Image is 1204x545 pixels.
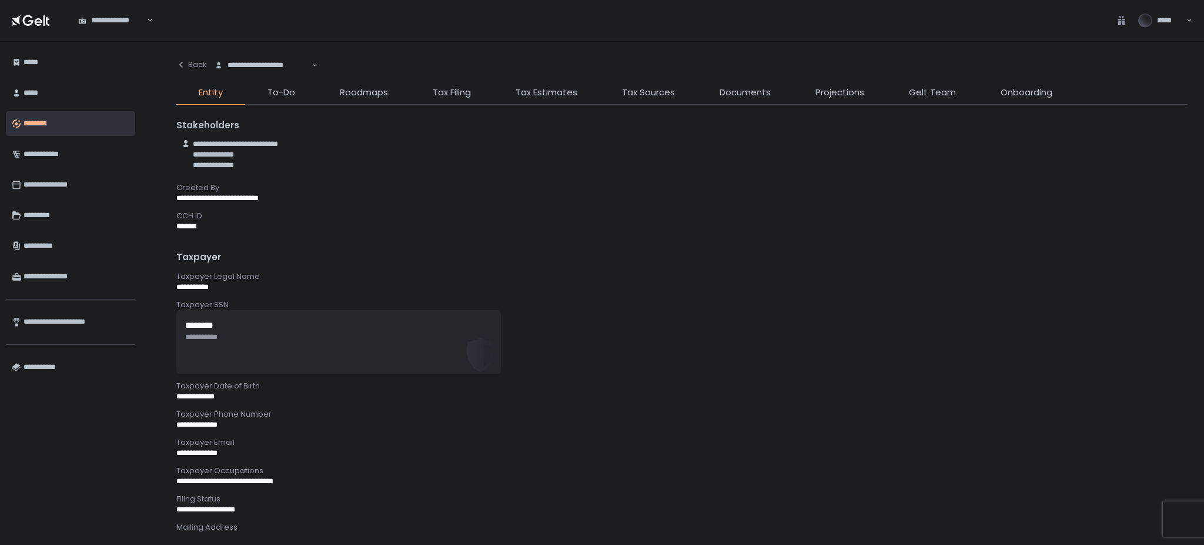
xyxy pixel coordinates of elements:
[71,8,153,32] div: Search for option
[267,86,295,99] span: To-Do
[145,15,146,26] input: Search for option
[433,86,471,99] span: Tax Filing
[176,271,1188,282] div: Taxpayer Legal Name
[909,86,956,99] span: Gelt Team
[622,86,675,99] span: Tax Sources
[516,86,577,99] span: Tax Estimates
[176,466,1188,476] div: Taxpayer Occupations
[720,86,771,99] span: Documents
[176,381,1188,391] div: Taxpayer Date of Birth
[176,59,207,70] div: Back
[176,211,1188,221] div: CCH ID
[199,86,223,99] span: Entity
[176,437,1188,448] div: Taxpayer Email
[176,522,1188,533] div: Mailing Address
[176,494,1188,504] div: Filing Status
[176,409,1188,420] div: Taxpayer Phone Number
[176,182,1188,193] div: Created By
[340,86,388,99] span: Roadmaps
[176,119,1188,132] div: Stakeholders
[176,300,1188,310] div: Taxpayer SSN
[815,86,864,99] span: Projections
[176,53,207,77] button: Back
[176,251,1188,264] div: Taxpayer
[1001,86,1052,99] span: Onboarding
[207,53,317,78] div: Search for option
